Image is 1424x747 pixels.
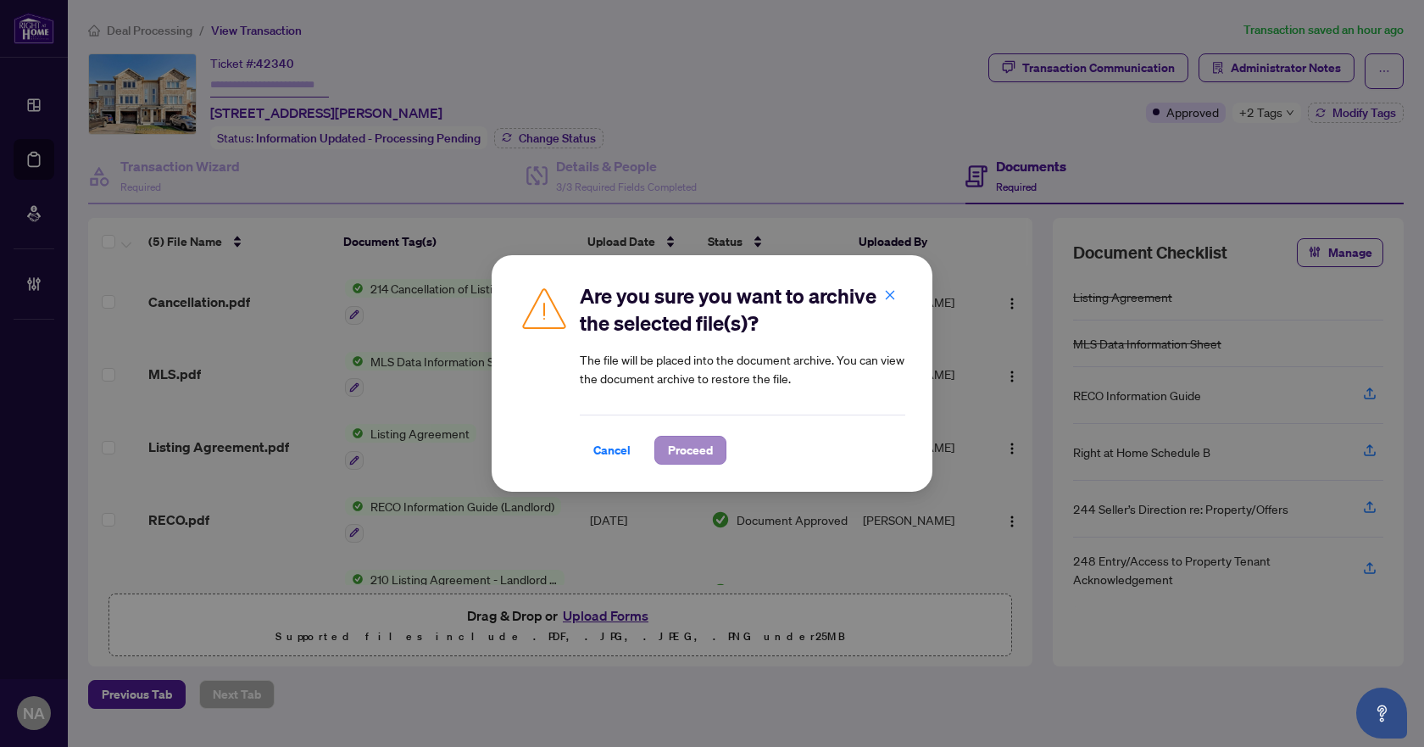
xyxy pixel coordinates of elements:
[884,289,896,301] span: close
[580,350,905,387] article: The file will be placed into the document archive. You can view the document archive to restore t...
[580,436,644,465] button: Cancel
[519,282,570,333] img: Caution Icon
[1356,688,1407,739] button: Open asap
[593,437,631,464] span: Cancel
[668,437,713,464] span: Proceed
[654,436,726,465] button: Proceed
[580,282,905,337] h2: Are you sure you want to archive the selected file(s)?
